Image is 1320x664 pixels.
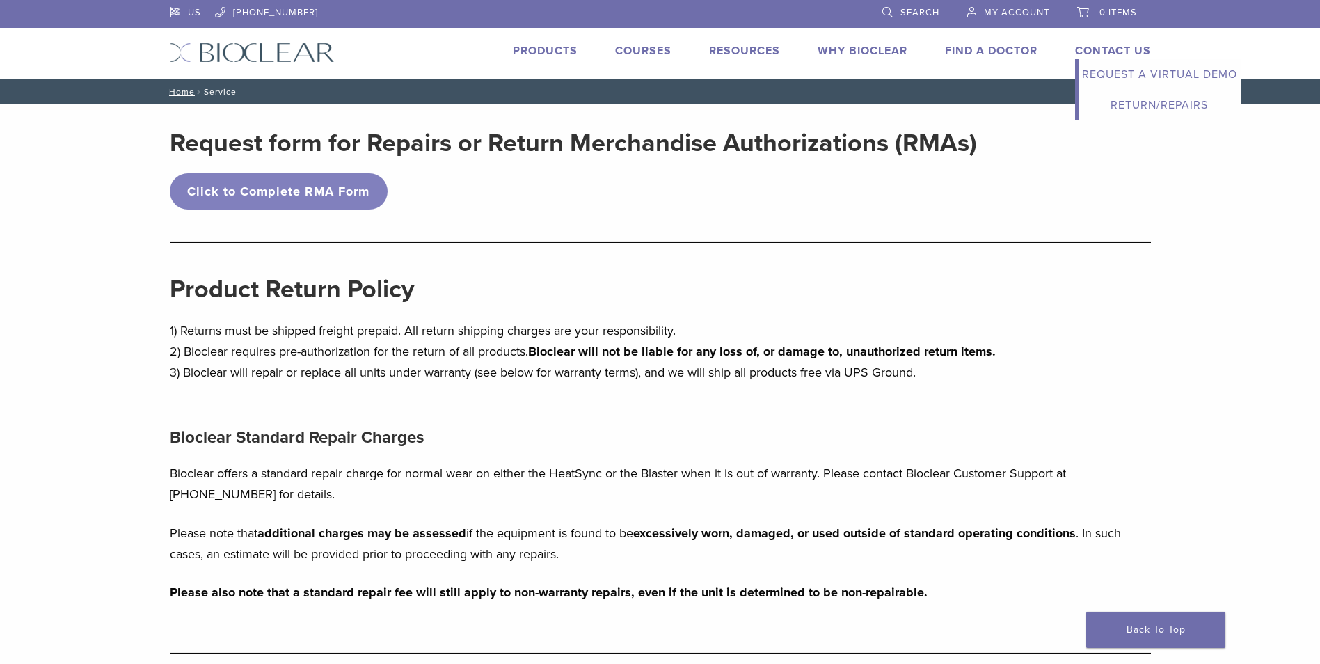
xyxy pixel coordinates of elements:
[984,7,1049,18] span: My Account
[615,44,671,58] a: Courses
[257,525,466,541] strong: additional charges may be assessed
[170,173,388,210] a: Click to Complete RMA Form
[528,344,996,359] strong: Bioclear will not be liable for any loss of, or damage to, unauthorized return items.
[1086,612,1225,648] a: Back To Top
[195,88,204,95] span: /
[945,44,1037,58] a: Find A Doctor
[170,463,1151,505] p: Bioclear offers a standard repair charge for normal wear on either the HeatSync or the Blaster wh...
[1075,44,1151,58] a: Contact Us
[170,421,1151,454] h4: Bioclear Standard Repair Charges
[513,44,578,58] a: Products
[170,320,1151,383] p: 1) Returns must be shipped freight prepaid. All return shipping charges are your responsibility. ...
[1099,7,1137,18] span: 0 items
[709,44,780,58] a: Resources
[170,42,335,63] img: Bioclear
[170,128,977,158] strong: Request form for Repairs or Return Merchandise Authorizations (RMAs)
[170,585,928,600] strong: Please also note that a standard repair fee will still apply to non-warranty repairs, even if the...
[170,523,1151,564] p: Please note that if the equipment is found to be . In such cases, an estimate will be provided pr...
[818,44,907,58] a: Why Bioclear
[1079,59,1241,90] a: Request a Virtual Demo
[159,79,1161,104] nav: Service
[900,7,939,18] span: Search
[633,525,1076,541] strong: excessively worn, damaged, or used outside of standard operating conditions
[170,274,414,304] strong: Product Return Policy
[1079,90,1241,120] a: Return/Repairs
[165,87,195,97] a: Home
